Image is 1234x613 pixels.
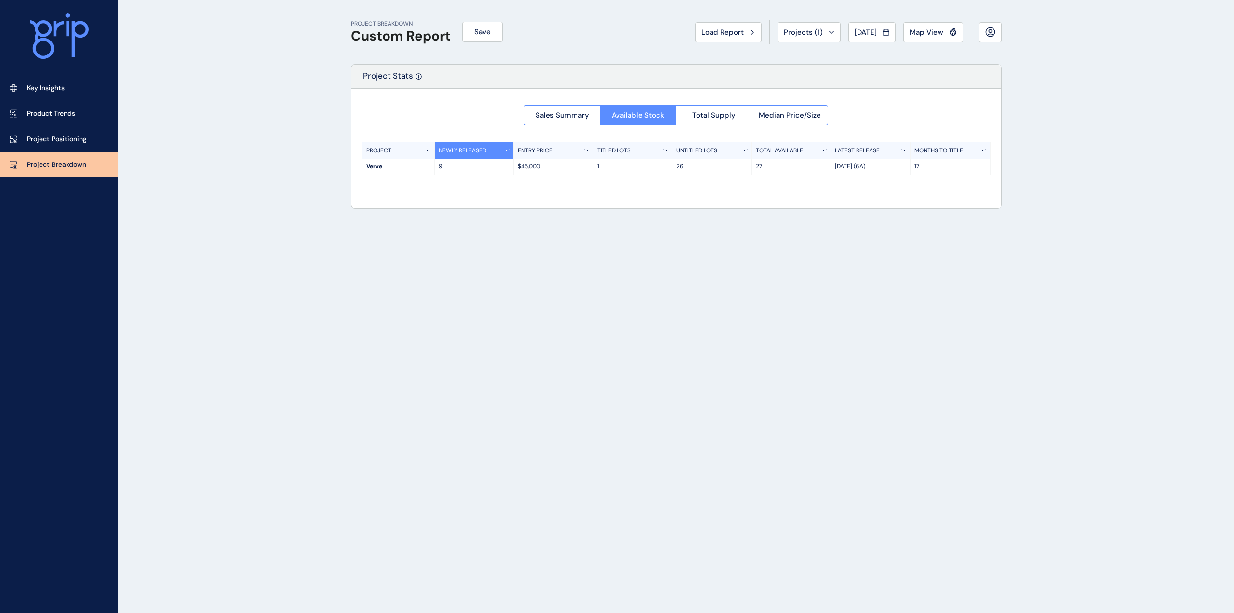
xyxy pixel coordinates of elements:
[474,27,491,37] span: Save
[536,110,589,120] span: Sales Summary
[756,163,827,171] p: 27
[778,22,841,42] button: Projects (1)
[524,105,600,125] button: Sales Summary
[784,27,823,37] span: Projects ( 1 )
[27,83,65,93] p: Key Insights
[351,28,451,44] h1: Custom Report
[676,147,717,155] p: UNTITLED LOTS
[597,147,630,155] p: TITLED LOTS
[612,110,664,120] span: Available Stock
[914,163,986,171] p: 17
[597,163,669,171] p: 1
[351,20,451,28] p: PROJECT BREAKDOWN
[759,110,821,120] span: Median Price/Size
[518,163,589,171] p: $45,000
[701,27,744,37] span: Load Report
[439,147,486,155] p: NEWLY RELEASED
[366,147,391,155] p: PROJECT
[855,27,877,37] span: [DATE]
[752,105,829,125] button: Median Price/Size
[362,159,434,175] div: Verve
[835,147,880,155] p: LATEST RELEASE
[27,135,87,144] p: Project Positioning
[910,27,943,37] span: Map View
[848,22,896,42] button: [DATE]
[756,147,803,155] p: TOTAL AVAILABLE
[518,147,552,155] p: ENTRY PRICE
[835,163,906,171] p: [DATE] (6A)
[692,110,736,120] span: Total Supply
[676,163,748,171] p: 26
[914,147,963,155] p: MONTHS TO TITLE
[363,70,413,88] p: Project Stats
[439,163,510,171] p: 9
[27,109,75,119] p: Product Trends
[676,105,752,125] button: Total Supply
[903,22,963,42] button: Map View
[600,105,676,125] button: Available Stock
[462,22,503,42] button: Save
[27,160,86,170] p: Project Breakdown
[695,22,762,42] button: Load Report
